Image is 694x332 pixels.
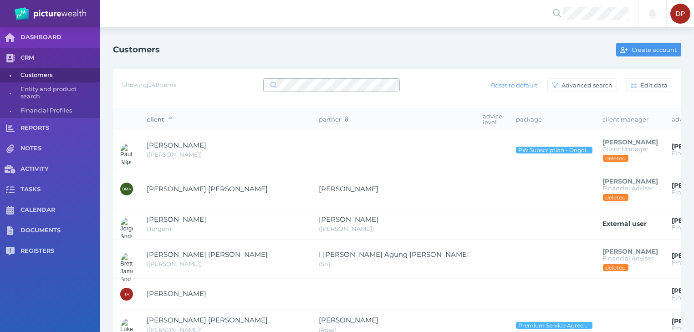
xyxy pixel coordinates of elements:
[319,116,348,123] span: partner
[319,215,378,224] span: Kerry Lynette Read
[147,289,206,298] span: Timothy Anderson
[319,184,378,193] span: Nola Joy Alvaro
[20,227,100,235] span: DOCUMENTS
[20,54,100,62] span: CRM
[616,43,681,56] button: Create account
[120,183,133,195] div: Dominic Martin Alvaro
[605,194,626,201] span: deleted
[670,4,690,24] div: David Parry
[113,45,160,55] h1: Customers
[602,184,653,192] span: Financial Adviser (DELETED)
[147,250,268,259] span: Brett James Anderson
[20,247,100,255] span: REGISTERS
[476,109,509,130] th: advice level
[20,68,97,82] span: Customers
[487,78,542,92] button: Reset to default
[319,250,469,259] span: I Gusti Ayu Agung Sri Wahyuni Wahyuni
[602,177,658,185] span: Catherine Maitland (DELETED)
[120,253,133,283] img: Brett James Anderson
[120,143,133,166] img: Paul Allport
[20,206,100,214] span: CALENDAR
[626,78,672,92] button: Edit data
[602,145,648,153] span: Client Manager (DELETED)
[120,218,133,240] img: Jorgen Andersen
[147,260,202,267] span: Brett
[20,124,100,132] span: REPORTS
[638,82,672,89] span: Edit data
[518,147,591,153] span: PW Subscription - Ongoing
[20,186,100,194] span: TASKS
[147,116,172,123] span: client
[487,82,541,89] span: Reset to default
[147,184,268,193] span: Dominic Martin Alvaro
[630,46,681,53] span: Create account
[20,34,100,41] span: DASHBOARD
[20,104,97,118] span: Financial Profiles
[20,165,100,173] span: ACTIVITY
[602,138,658,146] span: Anthony Dermer (DELETED)
[147,316,268,324] span: Luke John Anderson
[122,81,176,88] span: Showing 248 items
[147,225,171,232] span: Jorgen
[319,316,378,324] span: Rosetta Anderson
[602,247,658,255] span: Frank Trim (DELETED)
[602,220,647,228] span: External user
[120,288,133,301] div: Timothy Anderson
[124,292,129,296] span: TA
[605,264,626,271] span: deleted
[560,82,617,89] span: Advanced search
[122,187,131,191] span: DMA
[147,141,206,149] span: Paul Allport
[20,82,97,104] span: Entity and product search
[518,322,591,329] span: Premium Service Agreement - Ongoing
[676,10,685,17] span: DP
[147,215,206,224] span: Jorgen Andersen
[319,260,330,267] span: Sri
[509,109,596,130] th: package
[547,78,617,92] button: Advanced search
[20,145,100,153] span: NOTES
[319,225,374,232] span: Kerry
[15,7,86,20] img: PW
[596,109,665,130] th: client manager
[147,151,202,158] span: Paul
[605,155,626,162] span: deleted
[602,255,653,262] span: Financial Adviser (DELETED)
